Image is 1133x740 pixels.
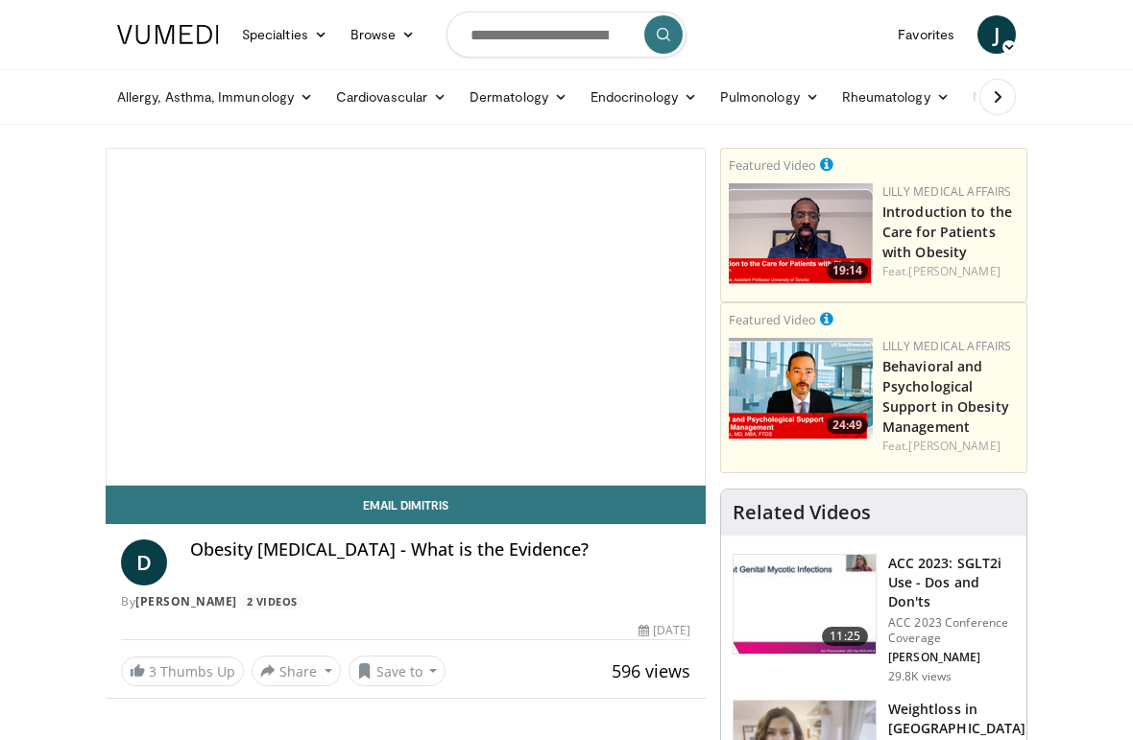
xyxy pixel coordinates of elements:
a: Endocrinology [579,78,709,116]
small: Featured Video [729,156,816,174]
a: 19:14 [729,183,873,284]
span: 19:14 [827,262,868,279]
p: 29.8K views [888,669,952,684]
button: Save to [349,656,446,686]
a: Behavioral and Psychological Support in Obesity Management [882,357,1009,436]
a: Allergy, Asthma, Immunology [106,78,325,116]
div: [DATE] [639,622,690,639]
a: 2 Videos [240,594,303,610]
div: Feat. [882,263,1019,280]
a: Dermatology [458,78,579,116]
small: Featured Video [729,311,816,328]
img: 9258cdf1-0fbf-450b-845f-99397d12d24a.150x105_q85_crop-smart_upscale.jpg [734,555,876,655]
a: [PERSON_NAME] [135,593,237,609]
span: 596 views [612,659,690,682]
a: Lilly Medical Affairs [882,183,1012,200]
img: acc2e291-ced4-4dd5-b17b-d06994da28f3.png.150x105_q85_crop-smart_upscale.png [729,183,873,284]
a: Cardiovascular [325,78,458,116]
a: [PERSON_NAME] [908,263,1000,279]
a: D [121,539,167,585]
h4: Obesity [MEDICAL_DATA] - What is the Evidence? [190,539,690,561]
video-js: Video Player [107,149,705,485]
button: Share [252,656,341,686]
div: By [121,593,690,610]
a: [PERSON_NAME] [908,438,1000,454]
p: [PERSON_NAME] [888,650,1015,665]
h4: Related Videos [733,501,871,524]
input: Search topics, interventions [446,12,687,58]
a: Browse [339,15,427,54]
a: Rheumatology [831,78,961,116]
a: Introduction to the Care for Patients with Obesity [882,203,1012,261]
h3: ACC 2023: SGLT2i Use - Dos and Don'ts [888,554,1015,611]
span: 3 [149,662,157,680]
a: 11:25 ACC 2023: SGLT2i Use - Dos and Don'ts ACC 2023 Conference Coverage [PERSON_NAME] 29.8K views [733,554,1015,684]
a: 24:49 [729,338,873,439]
a: Favorites [886,15,966,54]
a: Lilly Medical Affairs [882,338,1012,354]
img: VuMedi Logo [117,25,219,44]
a: Pulmonology [709,78,831,116]
p: ACC 2023 Conference Coverage [888,615,1015,646]
a: Email Dimitris [106,486,706,524]
a: J [977,15,1016,54]
h3: Weightloss in [GEOGRAPHIC_DATA] [888,700,1025,738]
img: ba3304f6-7838-4e41-9c0f-2e31ebde6754.png.150x105_q85_crop-smart_upscale.png [729,338,873,439]
div: Feat. [882,438,1019,455]
a: Specialties [230,15,339,54]
span: 24:49 [827,417,868,434]
a: 3 Thumbs Up [121,656,244,686]
span: 11:25 [822,627,868,646]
